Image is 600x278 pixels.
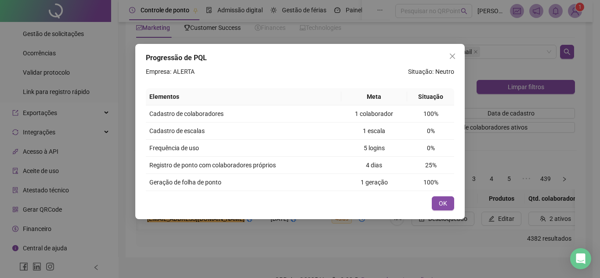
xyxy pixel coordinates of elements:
th: Elementos [146,88,341,105]
div: Progressão de PQL [146,53,454,63]
th: Situação [407,88,454,105]
span: close [449,53,456,60]
span: OK [439,199,447,208]
td: 25% [407,157,454,174]
td: Geração de folha de ponto [146,174,341,191]
td: 5 logins [341,140,408,157]
td: 4 dias [341,157,408,174]
button: OK [432,196,454,210]
label: Neutro [435,67,454,79]
div: Open Intercom Messenger [570,248,591,269]
td: Cadastro de colaboradores [146,105,341,123]
th: Meta [341,88,408,105]
td: 100% [407,174,454,191]
td: 1 geração [341,174,408,191]
td: 100% [407,105,454,123]
td: 1 colaborador [341,105,408,123]
td: 0% [407,123,454,140]
button: Close [445,49,459,63]
h4: Empresa: [146,67,171,76]
h4: Situação: [408,67,434,76]
td: Frequência de uso [146,140,341,157]
td: 0% [407,140,454,157]
td: Registro de ponto com colaboradores próprios [146,157,341,174]
td: 1 escala [341,123,408,140]
label: ALERTA [173,67,195,79]
td: Cadastro de escalas [146,123,341,140]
